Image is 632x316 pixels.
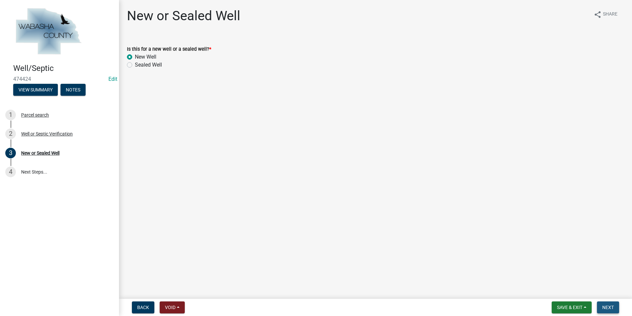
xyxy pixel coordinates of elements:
[60,84,86,96] button: Notes
[132,301,154,313] button: Back
[5,167,16,177] div: 4
[21,113,49,117] div: Parcel search
[165,305,176,310] span: Void
[60,87,86,93] wm-modal-confirm: Notes
[127,47,211,52] label: Is this for a new well or a sealed well?
[603,11,617,19] span: Share
[13,64,114,73] h4: Well/Septic
[137,305,149,310] span: Back
[13,87,58,93] wm-modal-confirm: Summary
[5,129,16,139] div: 2
[5,148,16,158] div: 3
[597,301,619,313] button: Next
[552,301,592,313] button: Save & Exit
[108,76,117,82] wm-modal-confirm: Edit Application Number
[557,305,582,310] span: Save & Exit
[602,305,614,310] span: Next
[13,84,58,96] button: View Summary
[127,8,240,24] h1: New or Sealed Well
[108,76,117,82] a: Edit
[594,11,602,19] i: share
[21,132,73,136] div: Well or Septic Verification
[135,61,162,69] label: Sealed Well
[5,110,16,120] div: 1
[21,151,59,155] div: New or Sealed Well
[135,53,156,61] label: New Well
[588,8,623,21] button: shareShare
[13,76,106,82] span: 474424
[13,7,83,57] img: Wabasha County, Minnesota
[160,301,185,313] button: Void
